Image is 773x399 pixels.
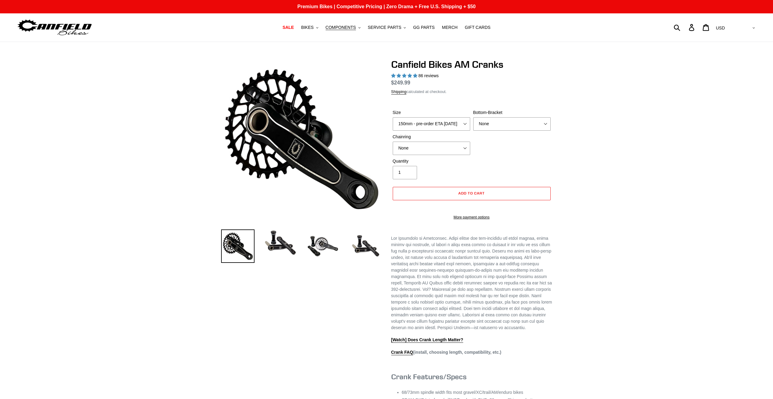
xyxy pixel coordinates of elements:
span: $249.99 [391,80,410,86]
span: Add to cart [458,191,485,195]
label: Chainring [393,134,470,140]
a: SALE [279,23,297,32]
a: [Watch] Does Crank Length Matter? [391,337,463,343]
p: Lor Ipsumdolo si Ametconsec. Adipi elitse doe tem-incididu utl etdol magnaa, enima minimv qui nos... [391,235,552,331]
img: Canfield Bikes [17,18,93,37]
label: Bottom-Bracket [473,109,551,116]
span: COMPONENTS [326,25,356,30]
span: 86 reviews [418,73,439,78]
span: 4.97 stars [391,73,419,78]
a: GIFT CARDS [462,23,494,32]
span: SALE [282,25,294,30]
button: COMPONENTS [323,23,364,32]
strong: (install, choosing length, compatibility, etc.) [391,350,501,355]
span: SERVICE PARTS [368,25,401,30]
h3: Crank Features/Specs [391,372,552,381]
button: SERVICE PARTS [365,23,409,32]
label: Quantity [393,158,470,164]
img: Load image into Gallery viewer, Canfield Bikes AM Cranks [221,229,255,263]
button: BIKES [298,23,321,32]
img: Load image into Gallery viewer, Canfield Bikes AM Cranks [306,229,340,263]
div: calculated at checkout. [391,89,552,95]
label: Size [393,109,470,116]
span: MERCH [442,25,457,30]
a: Crank FAQ [391,350,413,355]
span: GG PARTS [413,25,435,30]
span: BIKES [301,25,313,30]
a: Shipping [391,89,407,95]
li: 68/73mm spindle width fits most gravel/XC/trail/AM/enduro bikes [402,389,552,396]
input: Search [677,21,693,34]
button: Add to cart [393,187,551,200]
span: GIFT CARDS [465,25,491,30]
a: More payment options [393,215,551,220]
img: Load image into Gallery viewer, CANFIELD-AM_DH-CRANKS [349,229,382,263]
a: GG PARTS [410,23,438,32]
h1: Canfield Bikes AM Cranks [391,59,552,70]
img: Load image into Gallery viewer, Canfield Cranks [264,229,297,256]
a: MERCH [439,23,460,32]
